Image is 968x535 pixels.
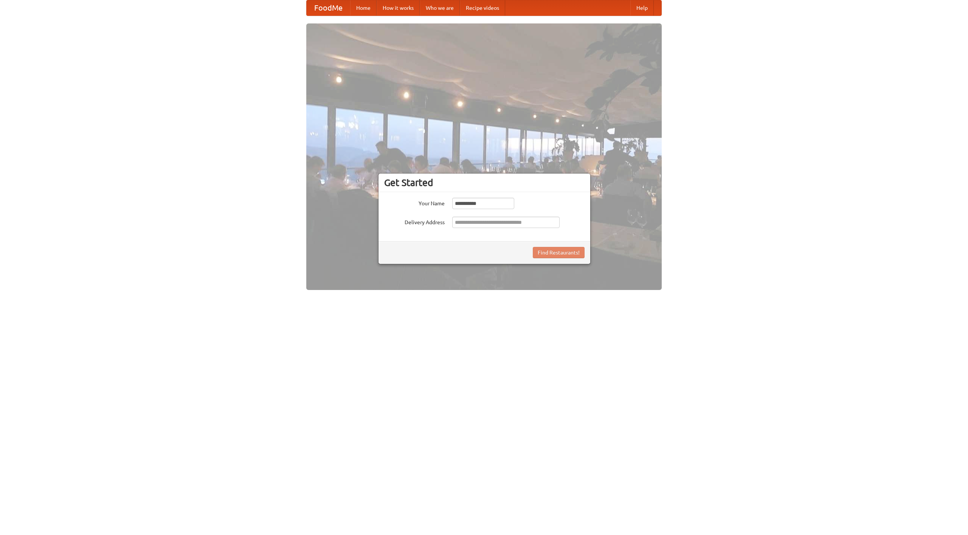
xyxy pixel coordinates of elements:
a: Recipe videos [460,0,505,16]
label: Delivery Address [384,217,445,226]
a: Home [350,0,377,16]
a: Who we are [420,0,460,16]
a: How it works [377,0,420,16]
h3: Get Started [384,177,585,188]
label: Your Name [384,198,445,207]
button: Find Restaurants! [533,247,585,258]
a: FoodMe [307,0,350,16]
a: Help [630,0,654,16]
